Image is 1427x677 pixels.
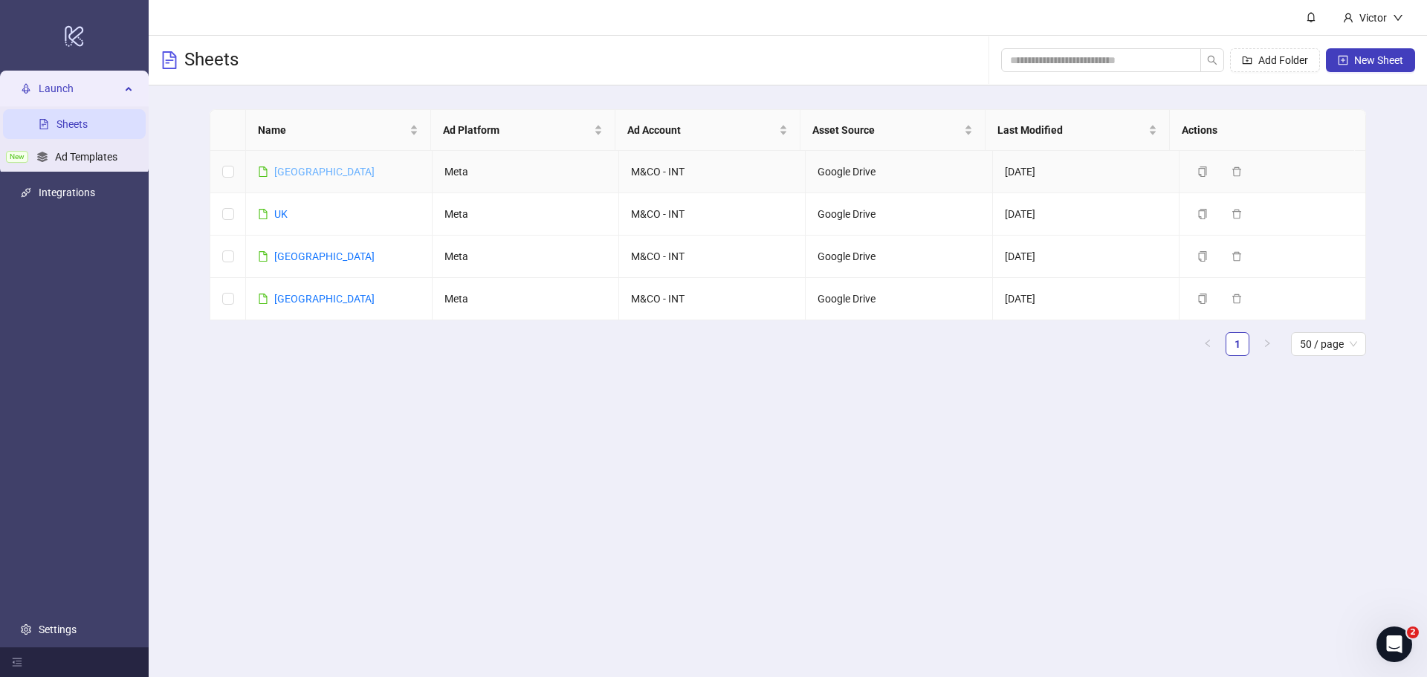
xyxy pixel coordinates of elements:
[619,193,806,236] td: M&CO - INT
[274,250,375,262] a: [GEOGRAPHIC_DATA]
[1226,333,1249,355] a: 1
[433,236,619,278] td: Meta
[1258,54,1308,66] span: Add Folder
[21,83,31,94] span: rocket
[431,110,616,151] th: Ad Platform
[1393,13,1403,23] span: down
[1326,48,1415,72] button: New Sheet
[55,151,117,163] a: Ad Templates
[39,187,95,198] a: Integrations
[627,122,776,138] span: Ad Account
[246,110,431,151] th: Name
[1242,55,1252,65] span: folder-add
[619,278,806,320] td: M&CO - INT
[443,122,592,138] span: Ad Platform
[1226,332,1249,356] li: 1
[39,623,77,635] a: Settings
[258,122,407,138] span: Name
[993,151,1180,193] td: [DATE]
[274,208,288,220] a: UK
[1207,55,1217,65] span: search
[433,278,619,320] td: Meta
[993,193,1180,236] td: [DATE]
[1338,55,1348,65] span: plus-square
[1232,209,1242,219] span: delete
[433,193,619,236] td: Meta
[12,657,22,667] span: menu-fold
[258,294,268,304] span: file
[1197,209,1208,219] span: copy
[1343,13,1353,23] span: user
[993,278,1180,320] td: [DATE]
[997,122,1146,138] span: Last Modified
[812,122,961,138] span: Asset Source
[800,110,986,151] th: Asset Source
[615,110,800,151] th: Ad Account
[258,209,268,219] span: file
[619,236,806,278] td: M&CO - INT
[1197,294,1208,304] span: copy
[258,251,268,262] span: file
[161,51,178,69] span: file-text
[619,151,806,193] td: M&CO - INT
[1255,332,1279,356] li: Next Page
[1354,54,1403,66] span: New Sheet
[806,151,992,193] td: Google Drive
[1196,332,1220,356] button: left
[1300,333,1357,355] span: 50 / page
[39,74,120,103] span: Launch
[1197,166,1208,177] span: copy
[1203,339,1212,348] span: left
[1196,332,1220,356] li: Previous Page
[1376,626,1412,662] iframe: Intercom live chat
[1197,251,1208,262] span: copy
[258,166,268,177] span: file
[993,236,1180,278] td: [DATE]
[1353,10,1393,26] div: Victor
[1306,12,1316,22] span: bell
[184,48,239,72] h3: Sheets
[1407,626,1419,638] span: 2
[1232,294,1242,304] span: delete
[1255,332,1279,356] button: right
[56,118,88,130] a: Sheets
[806,193,992,236] td: Google Drive
[986,110,1171,151] th: Last Modified
[433,151,619,193] td: Meta
[1232,251,1242,262] span: delete
[274,293,375,305] a: [GEOGRAPHIC_DATA]
[274,166,375,178] a: [GEOGRAPHIC_DATA]
[806,236,992,278] td: Google Drive
[1170,110,1355,151] th: Actions
[1232,166,1242,177] span: delete
[806,278,992,320] td: Google Drive
[1230,48,1320,72] button: Add Folder
[1291,332,1366,356] div: Page Size
[1263,339,1272,348] span: right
